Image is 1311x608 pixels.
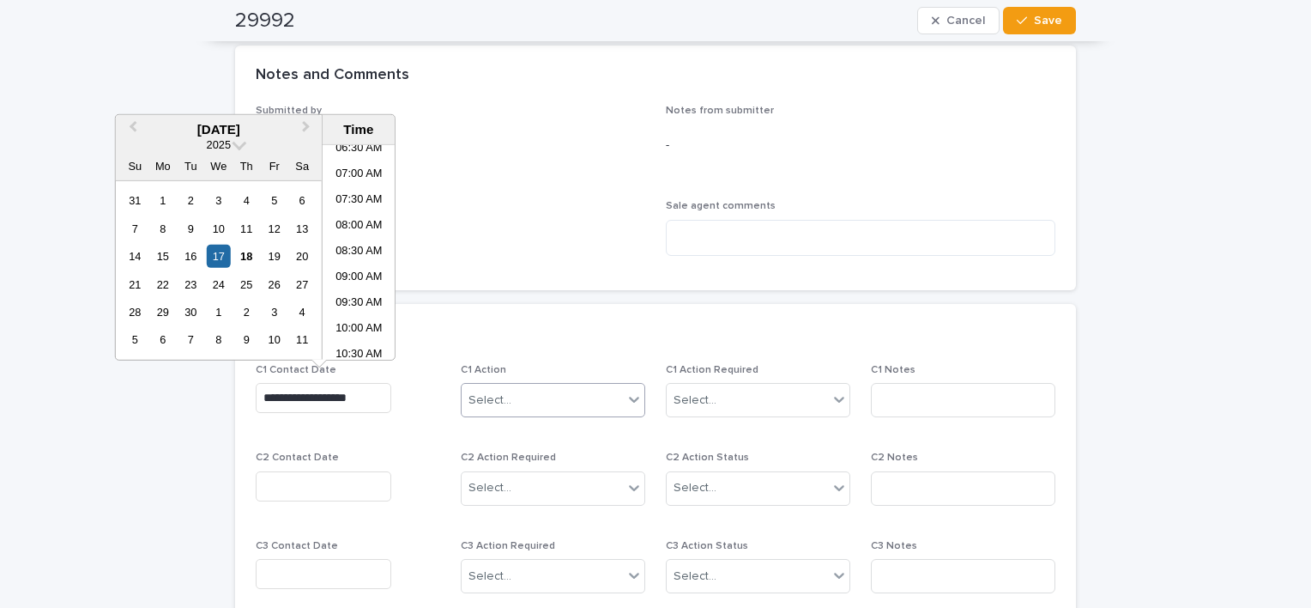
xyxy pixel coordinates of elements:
div: Choose Tuesday, September 16th, 2025 [179,245,202,268]
button: Previous Month [118,117,145,144]
div: Choose Monday, September 29th, 2025 [151,301,174,324]
div: Choose Sunday, September 14th, 2025 [124,245,147,268]
p: [PERSON_NAME] [256,125,645,143]
span: Notes from submitter [666,106,774,116]
span: C3 Notes [871,541,917,551]
div: Choose Friday, September 19th, 2025 [263,245,286,268]
h2: 29992 [235,9,295,33]
div: Choose Tuesday, September 2nd, 2025 [179,189,202,212]
div: Mo [151,155,174,178]
div: Choose Tuesday, September 23rd, 2025 [179,272,202,295]
div: Select... [468,392,511,410]
li: 08:30 AM [323,240,396,265]
div: Choose Sunday, September 7th, 2025 [124,216,147,240]
div: Choose Thursday, September 18th, 2025 [235,245,258,268]
div: Choose Friday, October 3rd, 2025 [263,301,286,324]
li: 09:30 AM [323,291,396,317]
div: Choose Monday, September 1st, 2025 [151,189,174,212]
p: - [666,137,1055,155]
span: 2025 [207,138,231,151]
div: Time [327,122,390,137]
div: Choose Tuesday, September 30th, 2025 [179,301,202,324]
span: C3 Action Status [666,541,748,551]
div: Choose Thursday, October 2nd, 2025 [235,301,258,324]
div: Choose Thursday, October 9th, 2025 [235,328,258,351]
div: Choose Friday, September 12th, 2025 [263,216,286,240]
button: Cancel [917,7,1000,34]
span: Cancel [946,15,985,27]
button: Save [1003,7,1076,34]
div: Choose Wednesday, September 24th, 2025 [207,272,230,295]
span: Submitted by [256,106,322,116]
div: Choose Sunday, September 21st, 2025 [124,272,147,295]
div: Choose Monday, September 8th, 2025 [151,216,174,240]
div: month 2025-09 [121,186,316,354]
div: Choose Sunday, August 31st, 2025 [124,189,147,212]
div: Choose Saturday, October 4th, 2025 [291,301,314,324]
span: C2 Notes [871,453,918,463]
div: Select... [674,392,716,410]
div: Choose Monday, September 15th, 2025 [151,245,174,268]
div: Tu [179,155,202,178]
div: Choose Monday, October 6th, 2025 [151,328,174,351]
span: C3 Action Required [461,541,555,551]
span: C1 Action Required [666,365,758,375]
div: Choose Sunday, September 28th, 2025 [124,301,147,324]
li: 07:00 AM [323,162,396,188]
button: Next Month [294,117,322,144]
div: Choose Monday, September 22nd, 2025 [151,272,174,295]
div: Choose Sunday, October 5th, 2025 [124,328,147,351]
span: C3 Contact Date [256,541,338,551]
div: Choose Tuesday, October 7th, 2025 [179,328,202,351]
h2: Notes and Comments [256,66,409,85]
span: C2 Action Required [461,453,556,463]
div: [DATE] [116,122,322,137]
div: Choose Thursday, September 25th, 2025 [235,272,258,295]
div: Th [235,155,258,178]
div: Choose Thursday, September 11th, 2025 [235,216,258,240]
div: Select... [468,568,511,586]
div: Choose Saturday, September 13th, 2025 [291,216,314,240]
span: Sale agent comments [666,201,776,211]
li: 10:30 AM [323,343,396,368]
li: 10:00 AM [323,317,396,343]
div: Choose Wednesday, October 1st, 2025 [207,301,230,324]
div: Choose Thursday, September 4th, 2025 [235,189,258,212]
div: Select... [674,568,716,586]
div: Choose Saturday, October 11th, 2025 [291,328,314,351]
span: C2 Action Status [666,453,749,463]
div: Choose Saturday, September 6th, 2025 [291,189,314,212]
div: Choose Saturday, September 20th, 2025 [291,245,314,268]
li: 06:30 AM [323,137,396,162]
div: Choose Friday, September 5th, 2025 [263,189,286,212]
div: Choose Friday, October 10th, 2025 [263,328,286,351]
div: We [207,155,230,178]
div: Choose Wednesday, September 10th, 2025 [207,216,230,240]
div: Choose Friday, September 26th, 2025 [263,272,286,295]
li: 07:30 AM [323,188,396,214]
div: Fr [263,155,286,178]
div: Choose Wednesday, September 3rd, 2025 [207,189,230,212]
span: Save [1034,15,1062,27]
div: Choose Wednesday, October 8th, 2025 [207,328,230,351]
span: C1 Action [461,365,506,375]
div: Select... [674,479,716,497]
div: Choose Saturday, September 27th, 2025 [291,272,314,295]
div: Select... [468,479,511,497]
div: Choose Wednesday, September 17th, 2025 [207,245,230,268]
li: 09:00 AM [323,265,396,291]
span: C2 Contact Date [256,453,339,463]
div: Sa [291,155,314,178]
li: 08:00 AM [323,214,396,240]
span: C1 Notes [871,365,915,375]
div: Choose Tuesday, September 9th, 2025 [179,216,202,240]
div: Su [124,155,147,178]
